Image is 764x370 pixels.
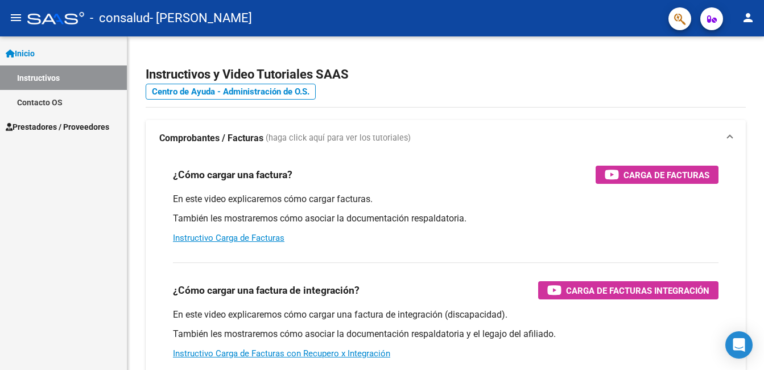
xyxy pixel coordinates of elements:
span: - [PERSON_NAME] [150,6,252,31]
div: Open Intercom Messenger [725,331,753,359]
h3: ¿Cómo cargar una factura de integración? [173,282,360,298]
p: También les mostraremos cómo asociar la documentación respaldatoria. [173,212,718,225]
span: Prestadores / Proveedores [6,121,109,133]
mat-icon: menu [9,11,23,24]
span: Carga de Facturas [623,168,709,182]
button: Carga de Facturas [596,166,718,184]
p: En este video explicaremos cómo cargar facturas. [173,193,718,205]
a: Centro de Ayuda - Administración de O.S. [146,84,316,100]
mat-expansion-panel-header: Comprobantes / Facturas (haga click aquí para ver los tutoriales) [146,120,746,157]
span: (haga click aquí para ver los tutoriales) [266,132,411,145]
a: Instructivo Carga de Facturas con Recupero x Integración [173,348,390,359]
span: Inicio [6,47,35,60]
mat-icon: person [741,11,755,24]
p: También les mostraremos cómo asociar la documentación respaldatoria y el legajo del afiliado. [173,328,718,340]
a: Instructivo Carga de Facturas [173,233,284,243]
span: - consalud [90,6,150,31]
h2: Instructivos y Video Tutoriales SAAS [146,64,746,85]
span: Carga de Facturas Integración [566,283,709,298]
strong: Comprobantes / Facturas [159,132,263,145]
button: Carga de Facturas Integración [538,281,718,299]
h3: ¿Cómo cargar una factura? [173,167,292,183]
p: En este video explicaremos cómo cargar una factura de integración (discapacidad). [173,309,718,321]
